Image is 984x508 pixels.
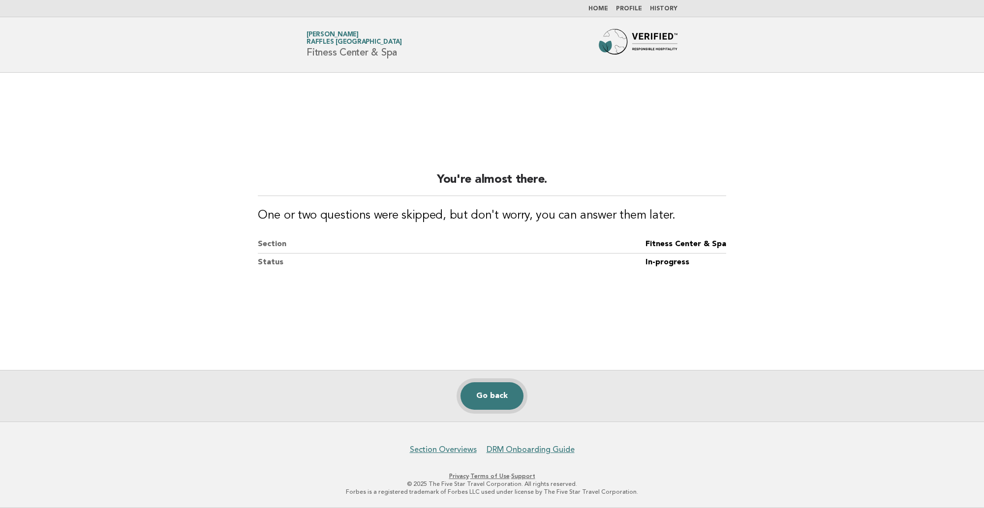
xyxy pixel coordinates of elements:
dd: In-progress [646,254,726,271]
a: Terms of Use [470,473,510,480]
a: Privacy [449,473,469,480]
h2: You're almost there. [258,172,726,196]
a: Support [511,473,535,480]
h1: Fitness Center & Spa [307,32,402,57]
dt: Status [258,254,646,271]
dt: Section [258,235,646,254]
dd: Fitness Center & Spa [646,235,726,254]
span: Raffles [GEOGRAPHIC_DATA] [307,39,402,46]
p: · · [191,472,793,480]
a: Profile [616,6,642,12]
a: Section Overviews [410,445,477,454]
a: DRM Onboarding Guide [487,445,575,454]
img: Forbes Travel Guide [599,29,677,60]
p: Forbes is a registered trademark of Forbes LLC used under license by The Five Star Travel Corpora... [191,488,793,496]
a: [PERSON_NAME]Raffles [GEOGRAPHIC_DATA] [307,31,402,45]
p: © 2025 The Five Star Travel Corporation. All rights reserved. [191,480,793,488]
a: Go back [461,382,523,410]
h3: One or two questions were skipped, but don't worry, you can answer them later. [258,208,726,224]
a: History [650,6,677,12]
a: Home [588,6,608,12]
